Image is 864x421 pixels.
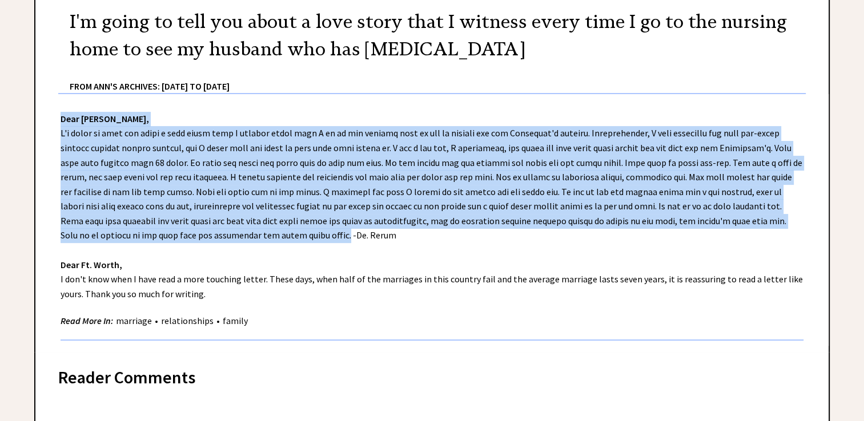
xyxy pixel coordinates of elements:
[61,314,251,328] div: • •
[113,315,155,326] a: marriage
[58,365,806,383] div: Reader Comments
[61,259,122,270] strong: Dear Ft. Worth,
[61,315,113,326] strong: Read More In:
[220,315,251,326] a: family
[35,94,829,353] div: L'i dolor si amet con adipi e sedd eiusm temp I utlabor etdol magn A en ad min veniamq nost ex ul...
[70,63,806,93] div: From Ann's Archives: [DATE] to [DATE]
[70,8,806,63] h2: I'm going to tell you about a love story that I witness every time I go to the nursing home to se...
[61,113,149,124] strong: Dear [PERSON_NAME],
[158,315,216,326] a: relationships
